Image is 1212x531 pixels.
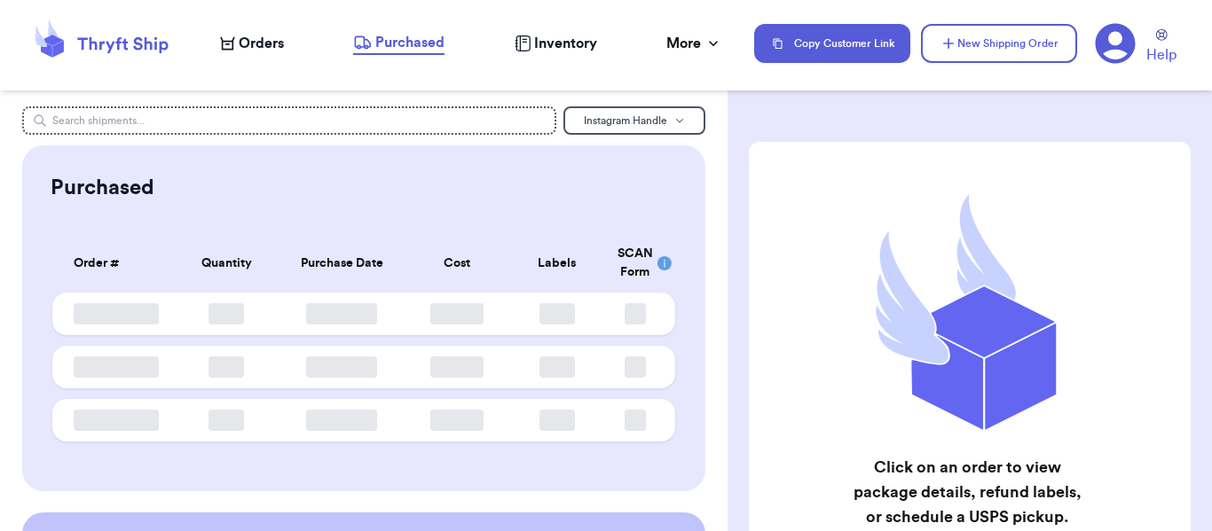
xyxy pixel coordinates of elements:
button: New Shipping Order [921,24,1077,63]
a: Purchased [353,32,445,55]
span: Purchased [375,32,445,53]
span: Help [1146,44,1177,66]
th: Order # [52,234,177,293]
div: More [666,33,722,54]
span: Orders [239,33,284,54]
th: Quantity [177,234,276,293]
button: Copy Customer Link [754,24,910,63]
th: Cost [407,234,507,293]
a: Help [1146,29,1177,66]
a: Inventory [515,33,597,54]
th: Purchase Date [276,234,407,293]
button: Instagram Handle [563,106,705,135]
div: SCAN Form [618,245,654,282]
a: Orders [220,33,284,54]
input: Search shipments... [22,106,556,135]
th: Labels [507,234,606,293]
h2: Click on an order to view package details, refund labels, or schedule a USPS pickup. [845,455,1090,529]
h2: Purchased [51,174,154,202]
span: Instagram Handle [584,115,667,126]
span: Inventory [534,33,597,54]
